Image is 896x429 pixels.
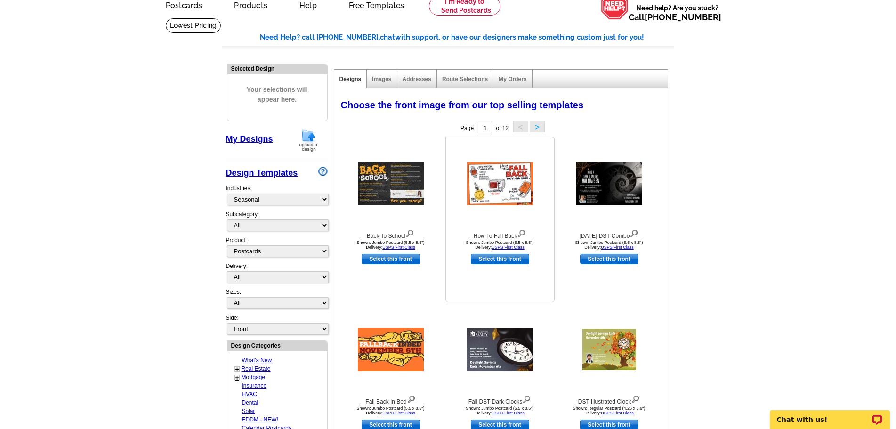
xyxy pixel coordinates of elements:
[339,406,443,415] div: Shown: Jumbo Postcard (5.5 x 8.5") Delivery:
[630,227,638,238] img: view design details
[601,411,634,415] a: USPS First Class
[631,393,640,404] img: view design details
[517,227,526,238] img: view design details
[242,408,255,414] a: Solar
[234,75,320,114] span: Your selections will appear here.
[226,288,328,314] div: Sizes:
[235,374,239,381] a: +
[557,240,661,250] div: Shown: Jumbo Postcard (5.5 x 8.5") Delivery:
[358,162,424,205] img: Back To School
[242,391,257,397] a: HVAC
[341,100,584,110] span: Choose the front image from our top selling templates
[448,393,552,406] div: Fall DST Dark Clocks
[407,393,416,404] img: view design details
[492,245,525,250] a: USPS First Class
[467,328,533,371] img: Fall DST Dark Clocks
[448,240,552,250] div: Shown: Jumbo Postcard (5.5 x 8.5") Delivery:
[582,329,636,370] img: DST Illustrated Clock
[764,399,896,429] iframe: LiveChat chat widget
[382,411,415,415] a: USPS First Class
[471,254,529,264] a: use this design
[557,227,661,240] div: [DATE] DST Combo
[580,254,638,264] a: use this design
[496,125,509,131] span: of 12
[380,33,395,41] span: chat
[557,406,661,415] div: Shown: Regular Postcard (4.25 x 5.6") Delivery:
[226,236,328,262] div: Product:
[358,328,424,371] img: Fall Back In Bed
[339,76,362,82] a: Designs
[227,341,327,350] div: Design Categories
[629,3,726,22] span: Need help? Are you stuck?
[242,374,266,380] a: Mortgage
[557,393,661,406] div: DST Illustrated Clock
[448,406,552,415] div: Shown: Jumbo Postcard (5.5 x 8.5") Delivery:
[522,393,531,404] img: view design details
[226,168,298,178] a: Design Templates
[442,76,488,82] a: Route Selections
[226,314,328,336] div: Side:
[226,210,328,236] div: Subcategory:
[645,12,721,22] a: [PHONE_NUMBER]
[318,167,328,176] img: design-wizard-help-icon.png
[499,76,526,82] a: My Orders
[460,125,474,131] span: Page
[227,64,327,73] div: Selected Design
[467,162,533,205] img: How To Fall Back
[242,357,272,364] a: What's New
[382,245,415,250] a: USPS First Class
[362,254,420,264] a: use this design
[296,128,321,152] img: upload-design
[226,179,328,210] div: Industries:
[576,162,642,205] img: Halloween DST Combo
[242,382,267,389] a: Insurance
[242,365,271,372] a: Real Estate
[601,245,634,250] a: USPS First Class
[260,32,674,43] div: Need Help? call [PHONE_NUMBER], with support, or have our designers make something custom just fo...
[226,134,273,144] a: My Designs
[530,121,545,132] button: >
[629,12,721,22] span: Call
[339,227,443,240] div: Back To School
[405,227,414,238] img: view design details
[372,76,391,82] a: Images
[339,393,443,406] div: Fall Back In Bed
[242,399,258,406] a: Dental
[235,365,239,373] a: +
[513,121,528,132] button: <
[242,416,278,423] a: EDDM - NEW!
[339,240,443,250] div: Shown: Jumbo Postcard (5.5 x 8.5") Delivery:
[403,76,431,82] a: Addresses
[448,227,552,240] div: How To Fall Back
[226,262,328,288] div: Delivery:
[492,411,525,415] a: USPS First Class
